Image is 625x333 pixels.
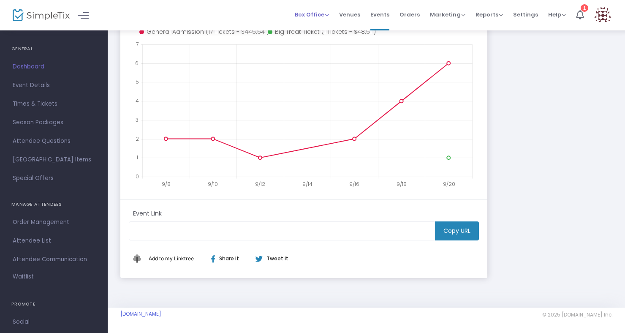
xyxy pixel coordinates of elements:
span: Attendee Questions [13,136,95,147]
span: Events [370,4,389,25]
button: Add This to My Linktree [147,248,196,269]
text: 4 [136,97,139,104]
h4: PROMOTE [11,296,96,313]
text: 9/8 [162,180,171,188]
img: linktree [133,254,147,262]
text: 9/18 [397,180,407,188]
span: Attendee List [13,235,95,246]
span: Special Offers [13,173,95,184]
span: Times & Tickets [13,98,95,109]
text: 6 [135,59,139,66]
span: Event Details [13,80,95,91]
span: Marketing [430,11,465,19]
text: 9/20 [443,180,455,188]
span: Add to my Linktree [149,255,194,262]
text: 5 [136,78,139,85]
span: Orders [399,4,420,25]
span: Season Packages [13,117,95,128]
div: 1 [581,4,588,12]
text: 9/10 [208,180,218,188]
h4: MANAGE ATTENDEES [11,196,96,213]
span: Order Management [13,217,95,228]
span: Venues [339,4,360,25]
text: 9/14 [302,180,312,188]
span: © 2025 [DOMAIN_NAME] Inc. [542,311,612,318]
h4: GENERAL [11,41,96,57]
text: 9/16 [349,180,359,188]
text: 2 [136,135,139,142]
span: Reports [476,11,503,19]
span: Waitlist [13,273,34,281]
span: Box Office [295,11,329,19]
span: Dashboard [13,61,95,72]
m-button: Copy URL [435,221,479,240]
m-panel-subtitle: Event Link [133,209,162,218]
a: [DOMAIN_NAME] [120,311,161,317]
span: Settings [513,4,538,25]
text: 0 [136,173,139,180]
text: 9/12 [255,180,265,188]
text: 3 [136,116,139,123]
text: 1 [136,154,138,161]
span: Social [13,317,95,328]
div: Share it [203,255,255,262]
text: 7 [136,41,139,48]
span: [GEOGRAPHIC_DATA] Items [13,154,95,165]
div: Tweet it [247,255,293,262]
span: Attendee Communication [13,254,95,265]
span: Help [548,11,566,19]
